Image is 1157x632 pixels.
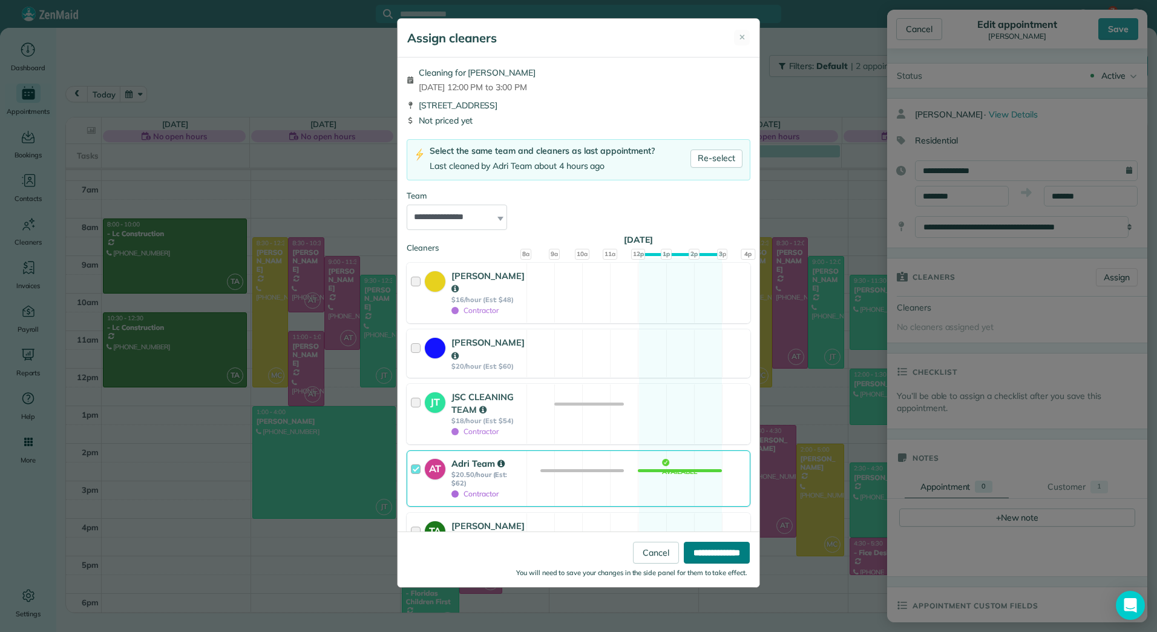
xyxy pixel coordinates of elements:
div: Open Intercom Messenger [1116,591,1145,620]
strong: JT [425,392,445,410]
strong: Adri Team [451,458,505,469]
a: Re-select [690,150,742,168]
img: lightning-bolt-icon-94e5364df696ac2de96d3a42b8a9ff6ba979493684c50e6bbbcda72601fa0d29.png [415,148,425,161]
strong: JSC CLEANING TEAM [451,391,514,416]
div: Select the same team and cleaners as last appointment? [430,145,655,157]
span: Contractor [451,306,499,315]
strong: $18/hour (Est: $54) [451,416,523,425]
div: [STREET_ADDRESS] [407,99,750,111]
div: Not priced yet [407,114,750,127]
span: Contractor [451,427,499,436]
div: Cleaners [407,242,750,246]
span: [DATE] 12:00 PM to 3:00 PM [419,81,536,93]
strong: $20.50/hour (Est: $62) [451,470,523,488]
strong: $20/hour (Est: $60) [451,362,525,370]
strong: [PERSON_NAME] [451,270,525,295]
span: Cleaning for [PERSON_NAME] [419,67,536,79]
strong: AT [425,459,445,476]
strong: [PERSON_NAME] [451,337,525,361]
strong: TA [425,521,445,539]
strong: [PERSON_NAME] [451,520,525,545]
h5: Assign cleaners [407,30,497,47]
span: ✕ [739,31,746,44]
span: Contractor [451,489,499,498]
a: Cancel [633,542,679,564]
small: You will need to save your changes in the side panel for them to take effect. [516,568,747,577]
strong: $16/hour (Est: $48) [451,295,525,304]
div: Team [407,190,750,202]
div: Last cleaned by Adri Team about 4 hours ago [430,160,655,173]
